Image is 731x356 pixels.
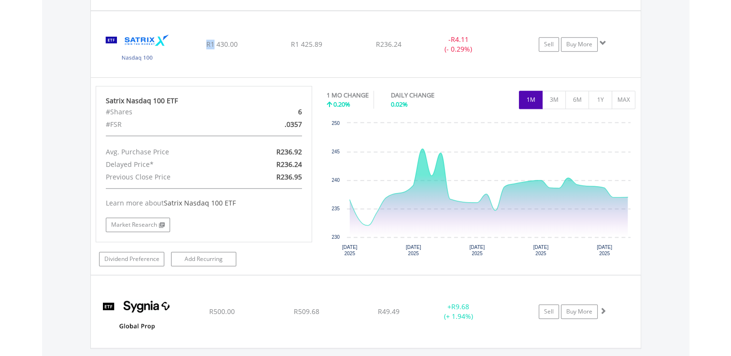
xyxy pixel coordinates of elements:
text: 230 [331,234,340,240]
a: Sell [539,37,559,52]
span: 0.02% [391,100,408,109]
span: 0.20% [333,100,350,109]
span: R9.68 [451,302,469,311]
div: Learn more about [106,198,302,208]
div: Chart. Highcharts interactive chart. [327,118,636,263]
div: Previous Close Price [99,171,239,183]
text: [DATE] 2025 [597,245,612,256]
a: Market Research [106,218,170,232]
span: R236.24 [276,160,302,169]
text: [DATE] 2025 [470,245,485,256]
span: Satrix Nasdaq 100 ETF [164,198,236,207]
a: Dividend Preference [99,252,164,266]
a: Add Recurring [171,252,236,266]
div: DAILY CHANGE [391,91,468,100]
a: Buy More [561,37,598,52]
button: 1Y [588,91,612,109]
span: R49.49 [378,307,400,316]
img: TFSA.SYGP.png [96,288,179,345]
span: R1 425.89 [291,40,322,49]
svg: Interactive chart [327,118,635,263]
text: [DATE] 2025 [533,245,548,256]
div: - (- 0.29%) [422,35,495,54]
span: R509.68 [294,307,319,316]
a: Sell [539,304,559,319]
div: .0357 [239,118,309,131]
button: MAX [612,91,635,109]
span: R4.11 [451,35,469,44]
div: Delayed Price* [99,158,239,171]
img: TFSA.STXNDQ.png [96,23,179,75]
text: 250 [331,121,340,126]
span: R236.24 [376,40,401,49]
a: Buy More [561,304,598,319]
button: 1M [519,91,543,109]
text: [DATE] 2025 [406,245,421,256]
text: [DATE] 2025 [342,245,358,256]
span: R236.95 [276,172,302,181]
text: 240 [331,178,340,183]
div: #FSR [99,118,239,131]
div: 6 [239,106,309,118]
div: #Shares [99,106,239,118]
text: 245 [331,149,340,154]
text: 235 [331,206,340,211]
button: 6M [565,91,589,109]
div: Satrix Nasdaq 100 ETF [106,96,302,106]
div: 1 MO CHANGE [327,91,369,100]
div: + (+ 1.94%) [422,302,495,321]
span: R500.00 [209,307,235,316]
div: Avg. Purchase Price [99,146,239,158]
span: R1 430.00 [206,40,238,49]
span: R236.92 [276,147,302,156]
button: 3M [542,91,566,109]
